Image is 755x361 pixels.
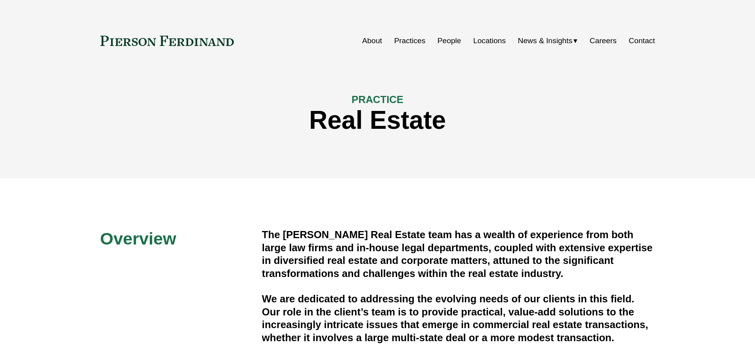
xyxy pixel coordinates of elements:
h4: The [PERSON_NAME] Real Estate team has a wealth of experience from both large law firms and in-ho... [262,228,655,280]
span: Overview [100,229,176,248]
h4: We are dedicated to addressing the evolving needs of our clients in this field. Our role in the c... [262,292,655,344]
a: People [438,33,461,48]
a: Contact [629,33,655,48]
h1: Real Estate [100,106,655,135]
a: About [362,33,382,48]
a: Careers [590,33,617,48]
span: PRACTICE [352,94,403,105]
a: Locations [473,33,506,48]
span: News & Insights [518,34,573,48]
a: Practices [394,33,425,48]
a: folder dropdown [518,33,578,48]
